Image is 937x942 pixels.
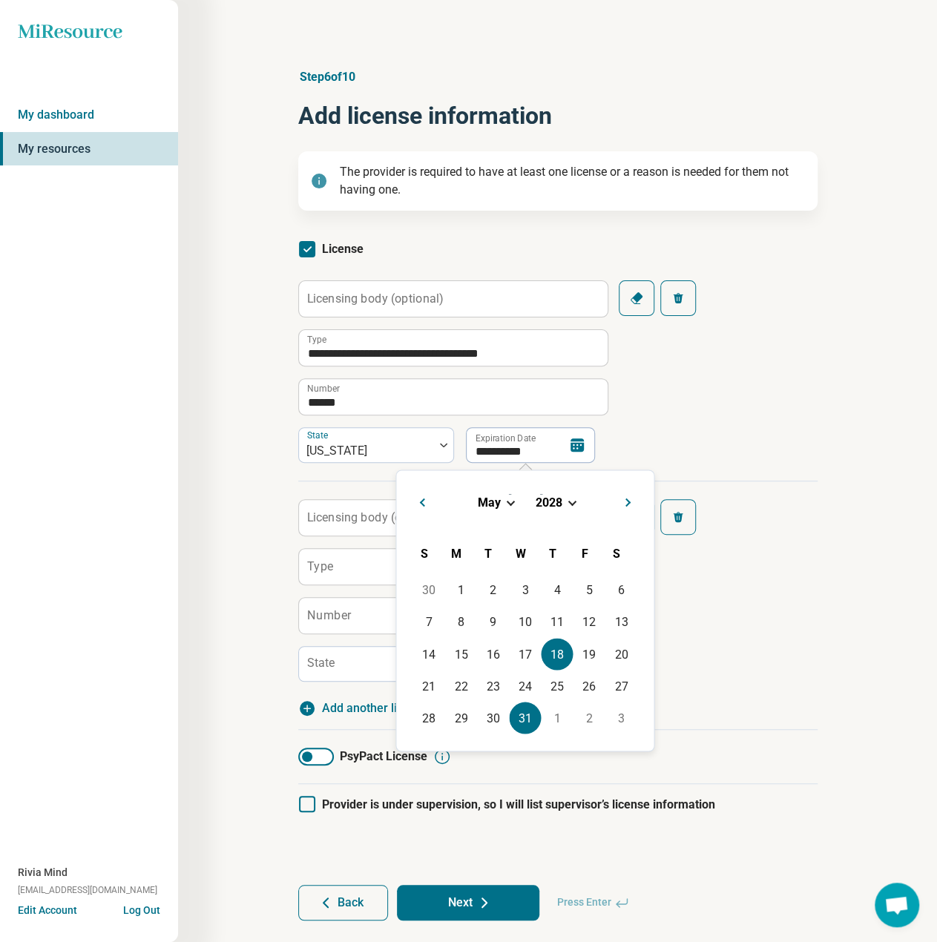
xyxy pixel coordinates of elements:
[322,699,429,717] span: Add another license
[573,574,605,606] div: Choose Friday, May 5th, 2028
[573,702,605,734] div: Choose Friday, June 2nd, 2028
[476,494,501,510] button: May
[445,670,477,702] div: Choose Monday, May 22nd, 2028
[413,670,445,702] div: Choose Sunday, May 21st, 2028
[18,883,157,897] span: [EMAIL_ADDRESS][DOMAIN_NAME]
[299,330,608,366] input: credential.licenses.0.name
[605,638,637,670] div: Choose Saturday, May 20th, 2028
[413,702,445,734] div: Choose Sunday, May 28th, 2028
[445,574,477,606] div: Choose Monday, May 1st, 2028
[298,699,429,717] button: Add another license
[397,885,539,920] button: Next
[477,670,509,702] div: Choose Tuesday, May 23rd, 2028
[307,384,340,393] label: Number
[477,638,509,670] div: Choose Tuesday, May 16th, 2028
[299,549,608,584] input: credential.licenses.1.name
[445,606,477,638] div: Choose Monday, May 8th, 2028
[408,488,642,510] h2: [DATE]
[541,638,573,670] div: Choose Thursday, May 18th, 2028
[541,702,573,734] div: Choose Thursday, June 1st, 2028
[413,638,445,670] div: Choose Sunday, May 14th, 2028
[875,883,919,927] div: Open chat
[573,606,605,638] div: Choose Friday, May 12th, 2028
[322,797,715,811] span: Provider is under supervision, so I will list supervisor’s license information
[322,242,364,256] span: License
[477,495,500,509] span: May
[307,560,333,572] label: Type
[605,574,637,606] div: Choose Saturday, May 6th, 2028
[573,670,605,702] div: Choose Friday, May 26th, 2028
[307,335,326,344] label: Type
[408,488,432,512] button: Previous Month
[413,574,445,606] div: Choose Sunday, April 30th, 2028
[549,546,556,560] span: T
[573,638,605,670] div: Choose Friday, May 19th, 2028
[307,609,351,621] label: Number
[123,903,160,915] button: Log Out
[509,702,541,734] div: Choose Wednesday, May 31st, 2028
[618,488,642,512] button: Next Month
[605,606,637,638] div: Choose Saturday, May 13th, 2028
[541,670,573,702] div: Choose Thursday, May 25th, 2028
[541,574,573,606] div: Choose Thursday, May 4th, 2028
[605,670,637,702] div: Choose Saturday, May 27th, 2028
[307,511,444,523] label: Licensing body (optional)
[340,163,806,199] p: The provider is required to have at least one license or a reason is needed for them not having one.
[413,606,445,638] div: Choose Sunday, May 7th, 2028
[307,292,444,304] label: Licensing body (optional)
[515,546,525,560] span: W
[298,68,818,86] p: Step 6 of 10
[534,494,562,510] button: 2028
[509,670,541,702] div: Choose Wednesday, May 24th, 2028
[477,702,509,734] div: Choose Tuesday, May 30th, 2028
[340,748,427,765] span: PsyPact License
[307,656,335,670] label: State
[477,574,509,606] div: Choose Tuesday, May 2nd, 2028
[307,429,331,440] label: State
[338,897,364,909] span: Back
[509,606,541,638] div: Choose Wednesday, May 10th, 2028
[445,638,477,670] div: Choose Monday, May 15th, 2028
[18,865,68,880] span: Rivia Mind
[451,546,461,560] span: M
[605,702,637,734] div: Choose Saturday, June 3rd, 2028
[509,638,541,670] div: Choose Wednesday, May 17th, 2028
[613,546,620,560] span: S
[548,885,638,920] span: Press Enter
[581,546,588,560] span: F
[421,546,428,560] span: S
[298,885,388,920] button: Back
[298,98,818,134] h1: Add license information
[413,574,637,734] div: Month May, 2028
[445,702,477,734] div: Choose Monday, May 29th, 2028
[541,606,573,638] div: Choose Thursday, May 11th, 2028
[535,495,562,509] span: 2028
[484,546,492,560] span: T
[477,606,509,638] div: Choose Tuesday, May 9th, 2028
[18,903,77,918] button: Edit Account
[395,470,654,751] div: Choose Date
[509,574,541,606] div: Choose Wednesday, May 3rd, 2028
